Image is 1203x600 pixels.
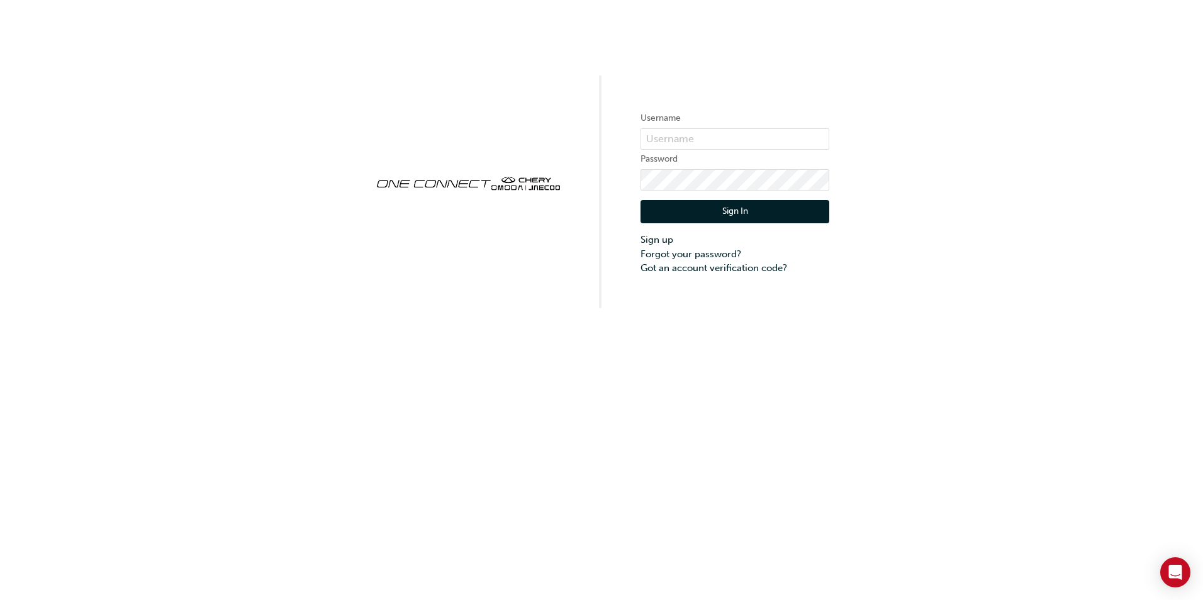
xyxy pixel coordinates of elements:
[641,247,829,262] a: Forgot your password?
[641,128,829,150] input: Username
[641,152,829,167] label: Password
[641,111,829,126] label: Username
[641,233,829,247] a: Sign up
[641,200,829,224] button: Sign In
[1160,557,1190,587] div: Open Intercom Messenger
[374,166,562,199] img: oneconnect
[641,261,829,275] a: Got an account verification code?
